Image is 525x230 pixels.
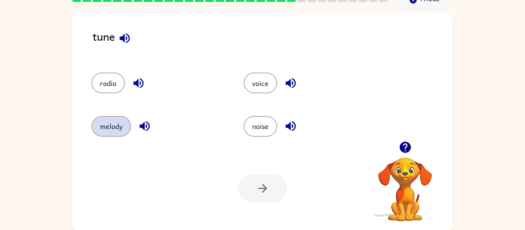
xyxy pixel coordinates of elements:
[91,73,125,93] button: radio
[244,116,277,137] button: noise
[367,146,444,222] video: Your browser must support playing .mp4 files to use Literably. Please try using another browser.
[244,73,277,93] button: voice
[91,116,131,137] button: melody
[93,28,453,57] div: tune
